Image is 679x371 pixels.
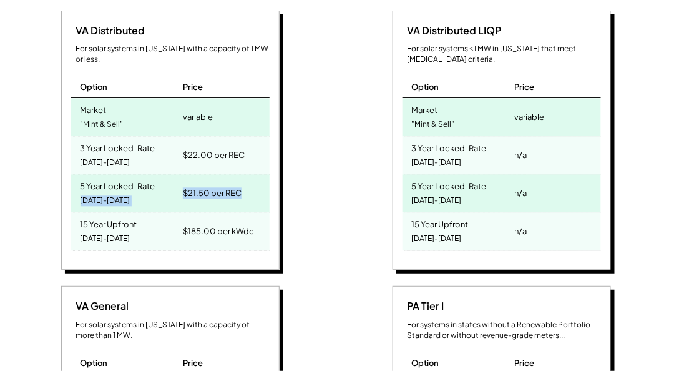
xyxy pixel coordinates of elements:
[81,357,108,369] div: Option
[412,101,438,116] div: Market
[81,139,155,154] div: 3 Year Locked-Rate
[412,81,439,92] div: Option
[408,320,601,341] div: For systems in states without a Renewable Portfolio Standard or without revenue-grade meters...
[81,81,108,92] div: Option
[71,24,145,37] div: VA Distributed
[81,177,155,192] div: 5 Year Locked-Rate
[412,154,462,171] div: [DATE]-[DATE]
[81,192,130,209] div: [DATE]-[DATE]
[408,44,601,65] div: For solar systems ≤1 MW in [US_STATE] that meet [MEDICAL_DATA] criteria.
[412,357,439,369] div: Option
[81,154,130,171] div: [DATE]-[DATE]
[81,215,137,230] div: 15 Year Upfront
[403,299,444,313] div: PA Tier I
[514,357,534,369] div: Price
[412,230,462,247] div: [DATE]-[DATE]
[514,81,534,92] div: Price
[183,357,203,369] div: Price
[514,222,527,240] div: n/a
[183,146,245,164] div: $22.00 per REC
[412,139,487,154] div: 3 Year Locked-Rate
[412,177,487,192] div: 5 Year Locked-Rate
[412,116,455,133] div: "Mint & Sell"
[183,222,254,240] div: $185.00 per kWdc
[514,184,527,202] div: n/a
[81,101,107,116] div: Market
[412,192,462,209] div: [DATE]-[DATE]
[403,24,502,37] div: VA Distributed LIQP
[81,230,130,247] div: [DATE]-[DATE]
[183,81,203,92] div: Price
[412,215,469,230] div: 15 Year Upfront
[183,184,242,202] div: $21.50 per REC
[81,116,124,133] div: "Mint & Sell"
[514,108,544,126] div: variable
[71,299,129,313] div: VA General
[76,44,270,65] div: For solar systems in [US_STATE] with a capacity of 1 MW or less.
[183,108,213,126] div: variable
[514,146,527,164] div: n/a
[76,320,270,341] div: For solar systems in [US_STATE] with a capacity of more than 1 MW.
